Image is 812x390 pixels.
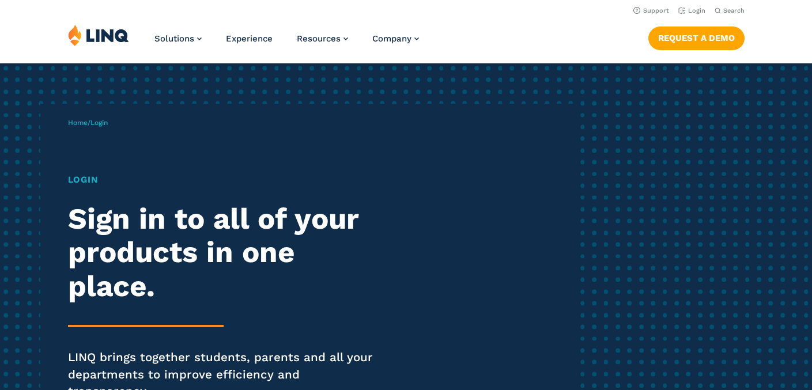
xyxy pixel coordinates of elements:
[68,119,88,127] a: Home
[90,119,108,127] span: Login
[633,7,669,14] a: Support
[68,119,108,127] span: /
[226,33,273,44] a: Experience
[154,24,419,62] nav: Primary Navigation
[297,33,341,44] span: Resources
[648,24,745,50] nav: Button Navigation
[154,33,194,44] span: Solutions
[678,7,705,14] a: Login
[154,33,202,44] a: Solutions
[68,173,381,186] h1: Login
[372,33,419,44] a: Company
[372,33,411,44] span: Company
[68,202,381,303] h2: Sign in to all of your products in one place.
[297,33,348,44] a: Resources
[68,24,129,46] img: LINQ | K‑12 Software
[723,7,745,14] span: Search
[715,6,745,15] button: Open Search Bar
[648,26,745,50] a: Request a Demo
